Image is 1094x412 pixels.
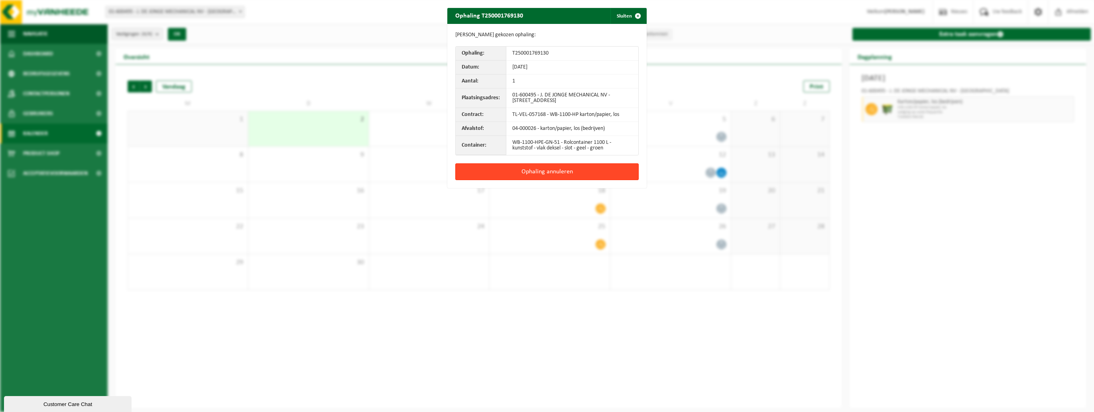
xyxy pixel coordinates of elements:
[610,8,646,24] button: Sluiten
[4,394,133,412] iframe: chat widget
[455,32,639,38] p: [PERSON_NAME] gekozen ophaling:
[506,75,638,88] td: 1
[455,163,639,180] button: Ophaling annuleren
[506,136,638,155] td: WB-1100-HPE-GN-51 - Rolcontainer 1100 L - kunststof - vlak deksel - slot - geel - groen
[456,88,506,108] th: Plaatsingsadres:
[506,47,638,61] td: T250001769130
[456,122,506,136] th: Afvalstof:
[456,47,506,61] th: Ophaling:
[506,61,638,75] td: [DATE]
[506,122,638,136] td: 04-000026 - karton/papier, los (bedrijven)
[456,108,506,122] th: Contract:
[506,88,638,108] td: 01-600495 - J. DE JONGE MECHANICAL NV - [STREET_ADDRESS]
[456,61,506,75] th: Datum:
[447,8,531,23] h2: Ophaling T250001769130
[456,136,506,155] th: Container:
[456,75,506,88] th: Aantal:
[506,108,638,122] td: TL-VEL-057168 - WB-1100-HP karton/papier, los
